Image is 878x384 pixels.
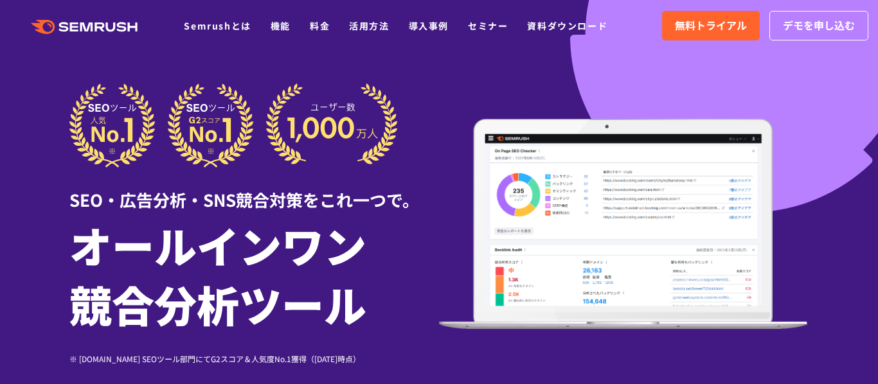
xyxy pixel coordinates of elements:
[310,19,330,32] a: 料金
[69,353,439,365] div: ※ [DOMAIN_NAME] SEOツール部門にてG2スコア＆人気度No.1獲得（[DATE]時点）
[69,215,439,333] h1: オールインワン 競合分析ツール
[184,19,251,32] a: Semrushとは
[662,11,760,40] a: 無料トライアル
[769,11,868,40] a: デモを申し込む
[69,168,439,212] div: SEO・広告分析・SNS競合対策をこれ一つで。
[409,19,449,32] a: 導入事例
[675,17,747,34] span: 無料トライアル
[349,19,389,32] a: 活用方法
[468,19,508,32] a: セミナー
[783,17,855,34] span: デモを申し込む
[271,19,291,32] a: 機能
[527,19,607,32] a: 資料ダウンロード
